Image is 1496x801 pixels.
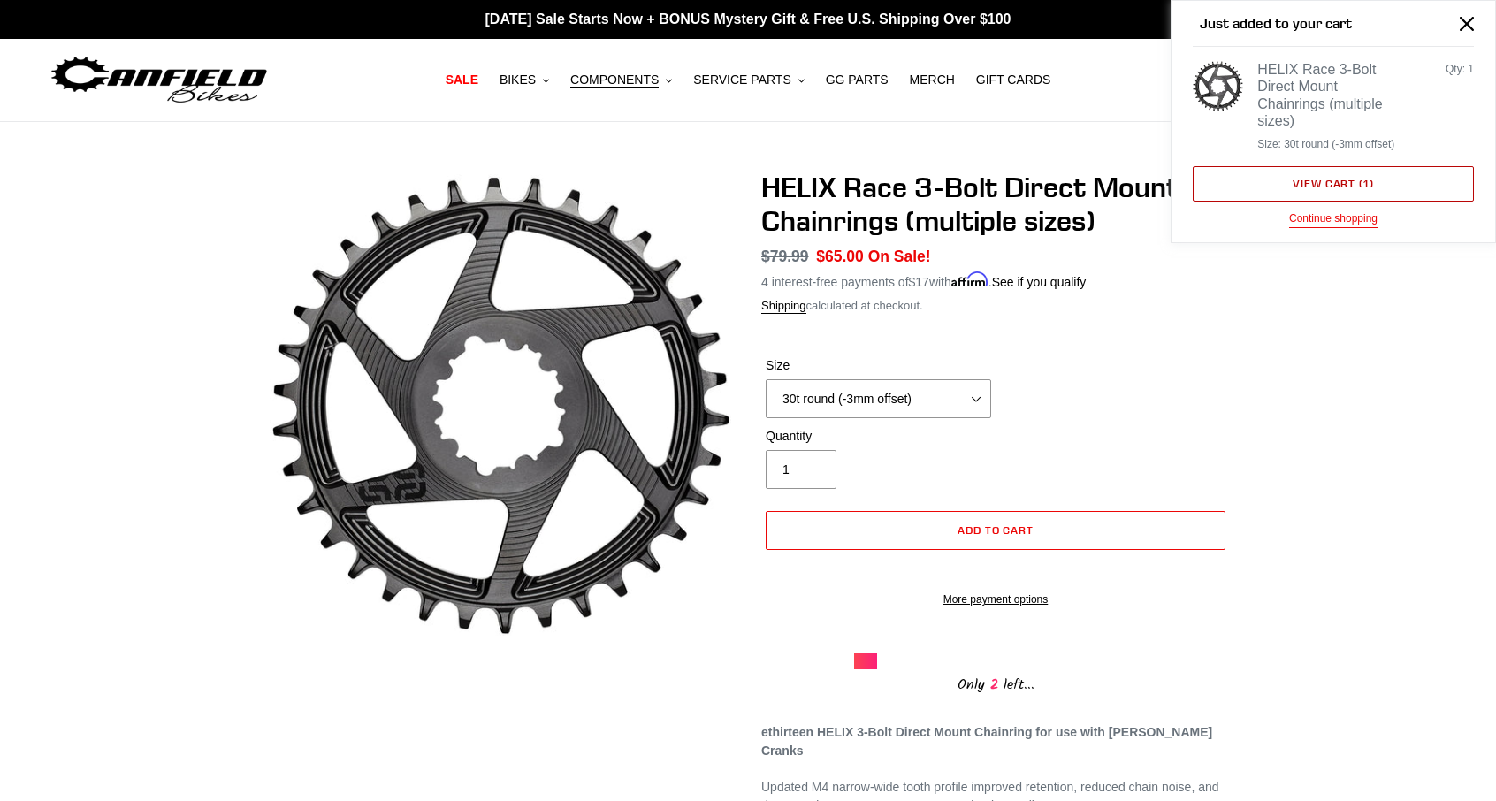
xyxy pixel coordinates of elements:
span: Add to cart [958,523,1034,537]
label: Quantity [766,427,991,446]
strong: ethirteen HELIX 3-Bolt Direct Mount Chainring for use with [PERSON_NAME] Cranks [761,725,1212,758]
span: GG PARTS [826,72,889,88]
div: calculated at checkout. [761,297,1230,315]
span: Qty: [1446,63,1465,75]
span: On Sale! [868,245,931,268]
a: SALE [437,68,487,92]
ul: Product details [1257,133,1394,152]
span: 1 item [1363,177,1370,190]
span: $65.00 [816,248,864,265]
a: GIFT CARDS [967,68,1060,92]
button: COMPONENTS [561,68,681,92]
img: e13_chainring [1193,61,1243,111]
a: MERCH [901,68,964,92]
button: Continue shopping [1289,210,1378,228]
li: Size: 30t round (-3mm offset) [1257,136,1394,152]
span: SALE [446,72,478,88]
span: COMPONENTS [570,72,659,88]
button: SERVICE PARTS [684,68,813,92]
span: SERVICE PARTS [693,72,790,88]
a: Shipping [761,299,806,314]
h1: HELIX Race 3-Bolt Direct Mount Chainrings (multiple sizes) [761,171,1230,239]
span: Affirm [951,272,988,287]
p: 4 interest-free payments of with . [761,269,1086,292]
div: HELIX Race 3-Bolt Direct Mount Chainrings (multiple sizes) [1257,61,1394,129]
span: BIKES [500,72,536,88]
span: 2 [985,674,1004,696]
button: BIKES [491,68,558,92]
button: Add to cart [766,511,1225,550]
a: GG PARTS [817,68,897,92]
a: See if you qualify - Learn more about Affirm Financing (opens in modal) [992,275,1087,289]
label: Size [766,356,991,375]
div: Only left... [854,669,1137,697]
span: GIFT CARDS [976,72,1051,88]
a: View cart (1 item) [1193,166,1474,202]
img: Canfield Bikes [49,52,270,108]
button: Close [1447,4,1487,43]
h2: Just added to your cart [1193,15,1474,47]
a: More payment options [766,591,1225,607]
span: MERCH [910,72,955,88]
span: 1 [1468,63,1474,75]
s: $79.99 [761,248,809,265]
span: $17 [909,275,929,289]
